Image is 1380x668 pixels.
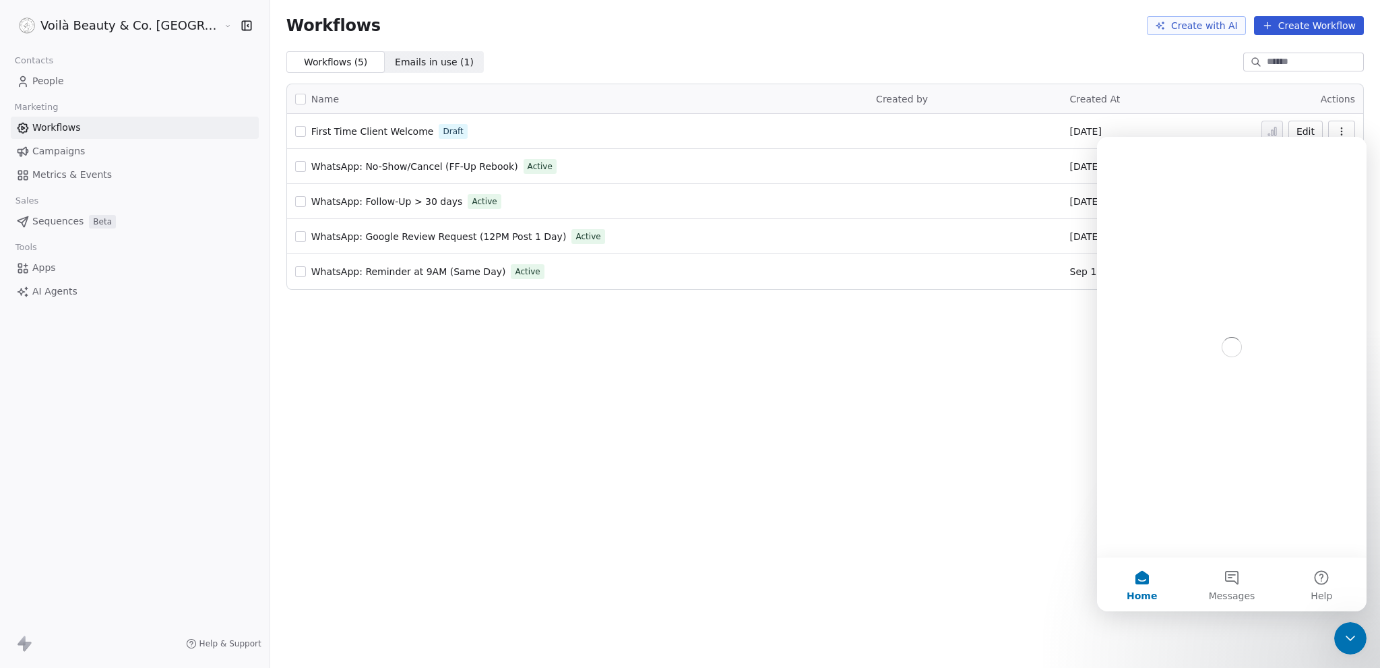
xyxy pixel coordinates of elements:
[443,125,463,138] span: Draft
[11,280,259,303] a: AI Agents
[1070,160,1102,173] span: [DATE]
[311,230,567,243] a: WhatsApp: Google Review Request (12PM Post 1 Day)
[311,231,567,242] span: WhatsApp: Google Review Request (12PM Post 1 Day)
[1334,622,1367,655] iframe: Intercom live chat
[876,94,928,104] span: Created by
[89,215,116,229] span: Beta
[286,16,381,35] span: Workflows
[575,231,600,243] span: Active
[32,168,112,182] span: Metrics & Events
[311,195,463,208] a: WhatsApp: Follow-Up > 30 days
[515,266,540,278] span: Active
[186,638,261,649] a: Help & Support
[1147,16,1246,35] button: Create with AI
[11,70,259,92] a: People
[11,164,259,186] a: Metrics & Events
[311,266,506,277] span: WhatsApp: Reminder at 9AM (Same Day)
[199,638,261,649] span: Help & Support
[311,196,463,207] span: WhatsApp: Follow-Up > 30 days
[11,257,259,279] a: Apps
[32,144,85,158] span: Campaigns
[32,214,84,229] span: Sequences
[40,17,220,34] span: Voilà Beauty & Co. [GEOGRAPHIC_DATA]
[311,265,506,278] a: WhatsApp: Reminder at 9AM (Same Day)
[1070,265,1133,278] span: Sep 19, 2025
[19,18,35,34] img: Voila_Beauty_And_Co_Logo.png
[395,55,474,69] span: Emails in use ( 1 )
[1070,230,1102,243] span: [DATE]
[1288,121,1323,142] button: Edit
[32,121,81,135] span: Workflows
[1321,94,1355,104] span: Actions
[311,160,518,173] a: WhatsApp: No-Show/Cancel (FF-Up Rebook)
[311,126,434,137] span: First Time Client Welcome
[472,195,497,208] span: Active
[11,140,259,162] a: Campaigns
[1254,16,1364,35] button: Create Workflow
[11,117,259,139] a: Workflows
[1070,94,1121,104] span: Created At
[32,74,64,88] span: People
[528,160,553,173] span: Active
[311,92,339,107] span: Name
[16,14,214,37] button: Voilà Beauty & Co. [GEOGRAPHIC_DATA]
[32,284,77,299] span: AI Agents
[9,51,59,71] span: Contacts
[9,237,42,257] span: Tools
[11,210,259,233] a: SequencesBeta
[1070,125,1102,138] span: [DATE]
[9,191,44,211] span: Sales
[1097,137,1367,611] iframe: Intercom live chat
[311,125,434,138] a: First Time Client Welcome
[1070,195,1102,208] span: [DATE]
[9,97,64,117] span: Marketing
[32,261,56,275] span: Apps
[311,161,518,172] span: WhatsApp: No-Show/Cancel (FF-Up Rebook)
